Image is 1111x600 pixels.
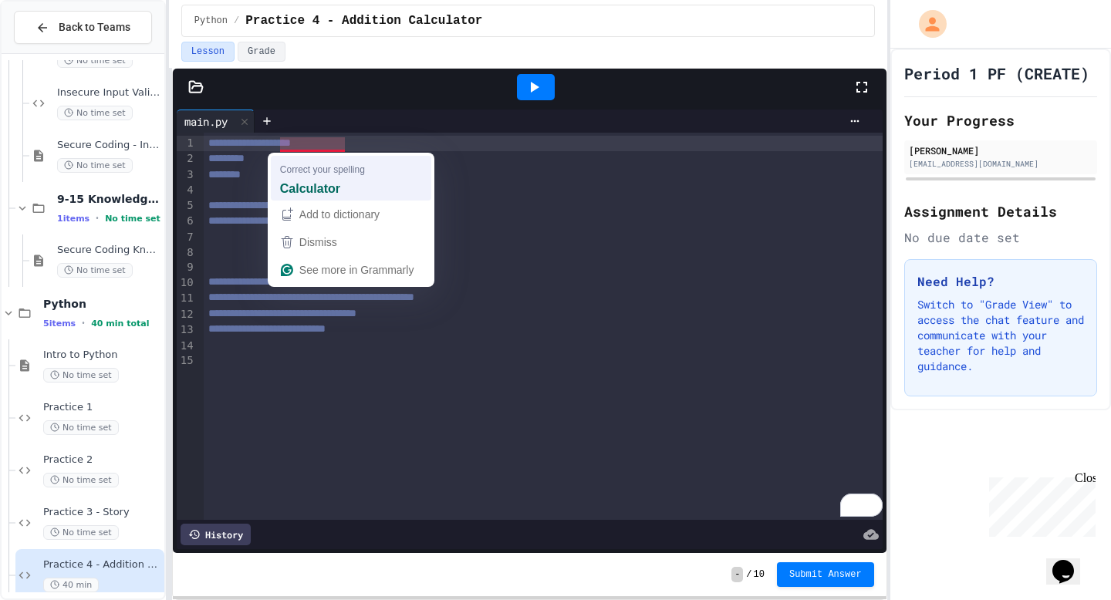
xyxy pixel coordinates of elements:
[777,562,874,587] button: Submit Answer
[43,506,161,519] span: Practice 3 - Story
[177,198,196,214] div: 5
[789,568,862,581] span: Submit Answer
[57,192,161,206] span: 9-15 Knowledge Check
[181,42,235,62] button: Lesson
[43,578,99,592] span: 40 min
[177,110,255,133] div: main.py
[238,42,285,62] button: Grade
[43,368,119,383] span: No time set
[904,62,1089,84] h1: Period 1 PF (CREATE)
[177,245,196,261] div: 8
[82,317,85,329] span: •
[57,263,133,278] span: No time set
[57,214,89,224] span: 1 items
[59,19,130,35] span: Back to Teams
[43,401,161,414] span: Practice 1
[917,297,1084,374] p: Switch to "Grade View" to access the chat feature and communicate with your teacher for help and ...
[177,260,196,275] div: 9
[177,291,196,306] div: 11
[57,53,133,68] span: No time set
[177,230,196,245] div: 7
[57,158,133,173] span: No time set
[57,106,133,120] span: No time set
[177,113,235,130] div: main.py
[14,11,152,44] button: Back to Teams
[43,453,161,467] span: Practice 2
[57,244,161,257] span: Secure Coding Knowledge Check
[177,151,196,167] div: 2
[177,214,196,229] div: 6
[909,143,1092,157] div: [PERSON_NAME]
[1046,538,1096,585] iframe: chat widget
[43,473,119,487] span: No time set
[904,201,1097,222] h2: Assignment Details
[177,339,196,354] div: 14
[43,525,119,540] span: No time set
[245,12,482,30] span: Practice 4 - Addition Calculator
[194,15,228,27] span: Python
[43,297,161,311] span: Python
[903,6,951,42] div: My Account
[234,15,239,27] span: /
[904,228,1097,247] div: No due date set
[917,272,1084,291] h3: Need Help?
[105,214,160,224] span: No time set
[983,471,1096,537] iframe: chat widget
[746,568,751,581] span: /
[6,6,106,98] div: Chat with us now!Close
[904,110,1097,131] h2: Your Progress
[43,319,76,329] span: 5 items
[177,307,196,322] div: 12
[177,353,196,369] div: 15
[57,86,161,99] span: Insecure Input Validation
[43,558,161,571] span: Practice 4 - Addition Calculator
[96,212,99,224] span: •
[754,568,765,581] span: 10
[177,183,196,198] div: 4
[177,275,196,291] div: 10
[177,167,196,183] div: 3
[43,349,161,362] span: Intro to Python
[909,158,1092,170] div: [EMAIL_ADDRESS][DOMAIN_NAME]
[204,133,883,520] div: To enrich screen reader interactions, please activate Accessibility in Grammarly extension settings
[57,139,161,152] span: Secure Coding - Input Validation
[181,524,251,545] div: History
[91,319,149,329] span: 40 min total
[43,420,119,435] span: No time set
[731,567,743,582] span: -
[177,136,196,151] div: 1
[177,322,196,338] div: 13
